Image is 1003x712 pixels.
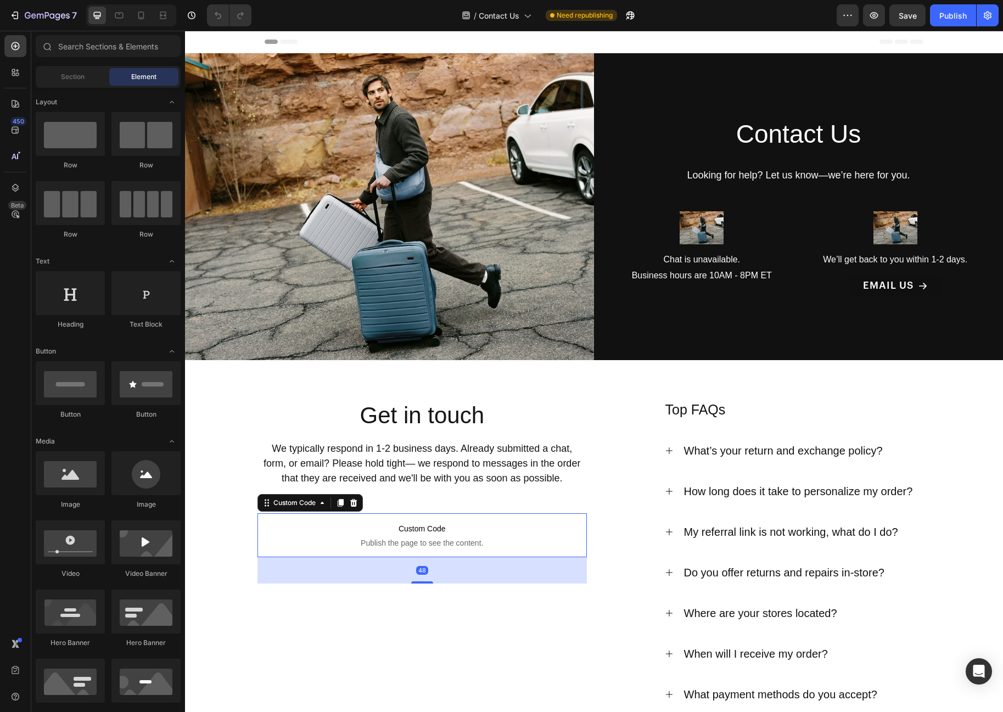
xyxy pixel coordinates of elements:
[479,369,819,389] h2: Top FAQs
[72,491,402,504] span: Custom Code
[36,160,105,170] div: Row
[479,10,519,21] span: Contact Us
[10,117,26,126] div: 450
[36,35,181,57] input: Search Sections & Elements
[499,573,652,592] p: Where are your stores located?
[499,410,698,430] p: What’s your return and exchange policy?
[111,160,181,170] div: Row
[36,256,49,266] span: Text
[163,433,181,450] span: Toggle open
[36,97,57,107] span: Layout
[131,72,156,82] span: Element
[111,569,181,579] div: Video Banner
[111,410,181,419] div: Button
[499,491,713,511] p: My referral link is not working, what do I do?
[499,654,692,674] p: What payment methods do you accept?
[678,249,729,261] p: EMAIL US
[207,4,251,26] div: Undo/Redo
[930,4,976,26] button: Publish
[111,229,181,239] div: Row
[665,245,756,266] a: EMAIL US
[32,369,442,401] h2: Get in touch
[638,224,782,233] span: We’ll get back to you within 1-2 days.
[163,93,181,111] span: Toggle open
[36,229,105,239] div: Row
[447,240,587,249] span: Business hours are 10AM - 8PM ET
[4,4,82,26] button: 7
[36,319,105,329] div: Heading
[86,467,133,477] div: Custom Code
[36,410,105,419] div: Button
[36,500,105,509] div: Image
[889,4,926,26] button: Save
[474,10,477,21] span: /
[478,224,555,233] span: Chat is unavailable.
[111,638,181,648] div: Hero Banner
[72,9,77,22] p: 7
[75,411,400,455] p: We typically respond in 1-2 business days. Already submitted a chat, form, or email? Please hold ...
[688,181,732,214] img: gempages_537449011947242628-41c811ba-a810-4db1-a9ac-de1925d49ffb.jpg
[899,11,917,20] span: Save
[36,346,56,356] span: Button
[499,451,728,470] p: How long does it take to personalize my order?
[409,86,818,121] h1: Contact Us
[36,638,105,648] div: Hero Banner
[499,613,643,633] p: When will I receive my order?
[966,658,992,685] div: Open Intercom Messenger
[163,253,181,270] span: Toggle open
[499,532,699,552] p: Do you offer returns and repairs in-store?
[495,181,539,214] img: gempages_537449011947242628-41c811ba-a810-4db1-a9ac-de1925d49ffb.jpg
[36,569,105,579] div: Video
[939,10,967,21] div: Publish
[185,31,1003,712] iframe: Design area
[111,319,181,329] div: Text Block
[36,436,55,446] span: Media
[72,507,402,518] span: Publish the page to see the content.
[557,10,613,20] span: Need republishing
[163,343,181,360] span: Toggle open
[61,72,85,82] span: Section
[8,201,26,210] div: Beta
[111,500,181,509] div: Image
[410,136,817,153] p: Looking for help? Let us know—we’re here for you.
[231,535,243,544] div: 48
